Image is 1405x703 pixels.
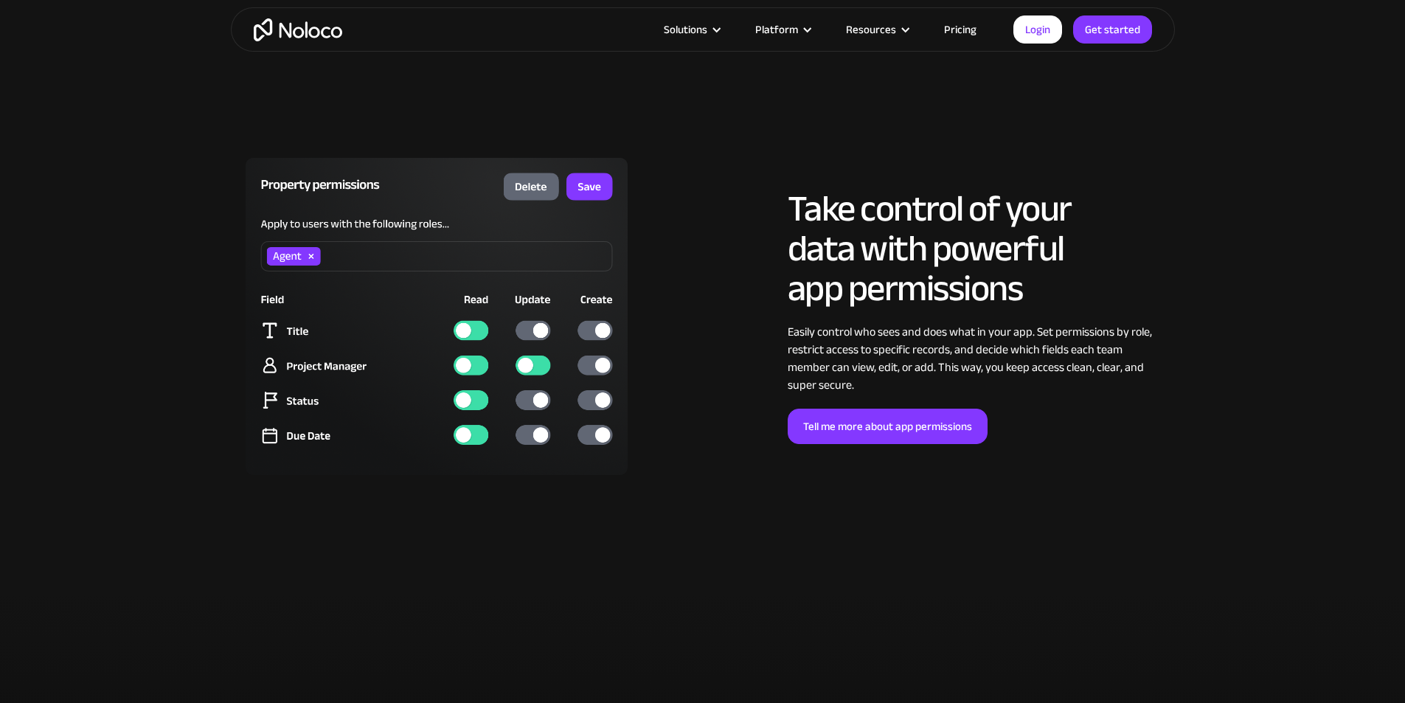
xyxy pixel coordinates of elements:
div: Easily control who sees and does what in your app. Set permissions by role, restrict access to sp... [788,323,1160,394]
a: home [254,18,342,41]
div: Platform [755,20,798,39]
a: Login [1013,15,1062,44]
div: Solutions [645,20,737,39]
div: Resources [828,20,926,39]
a: Tell me more about app permissions [788,409,988,444]
a: Get started [1073,15,1152,44]
div: Platform [737,20,828,39]
div: Resources [846,20,896,39]
a: Pricing [926,20,995,39]
h2: Take control of your data with powerful app permissions [788,189,1160,308]
div: Solutions [664,20,707,39]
